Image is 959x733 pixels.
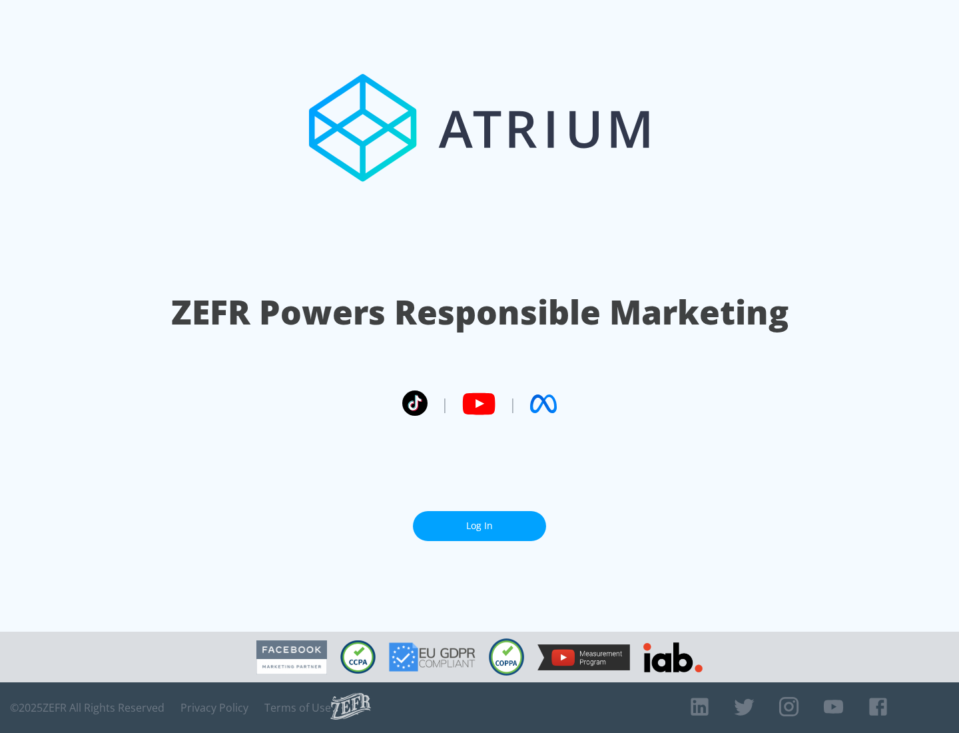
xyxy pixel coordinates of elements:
img: IAB [643,642,703,672]
span: | [441,394,449,414]
a: Privacy Policy [180,701,248,714]
a: Log In [413,511,546,541]
a: Terms of Use [264,701,331,714]
img: YouTube Measurement Program [537,644,630,670]
img: COPPA Compliant [489,638,524,676]
img: GDPR Compliant [389,642,476,672]
span: © 2025 ZEFR All Rights Reserved [10,701,164,714]
img: Facebook Marketing Partner [256,640,327,674]
h1: ZEFR Powers Responsible Marketing [171,289,789,335]
span: | [509,394,517,414]
img: CCPA Compliant [340,640,376,674]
